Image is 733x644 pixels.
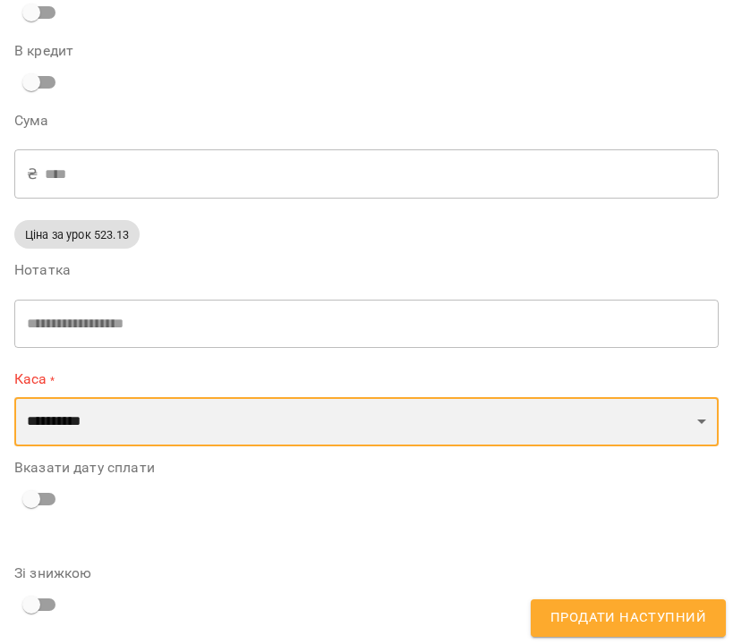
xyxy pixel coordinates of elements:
[14,263,719,277] label: Нотатка
[27,164,38,185] p: ₴
[14,369,719,390] label: Каса
[550,606,706,630] span: Продати наступний
[14,226,140,243] span: Ціна за урок 523.13
[14,114,719,128] label: Сума
[14,44,719,58] label: В кредит
[14,566,719,580] label: Зі знижкою
[14,461,719,475] label: Вказати дату сплати
[531,599,726,637] button: Продати наступний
